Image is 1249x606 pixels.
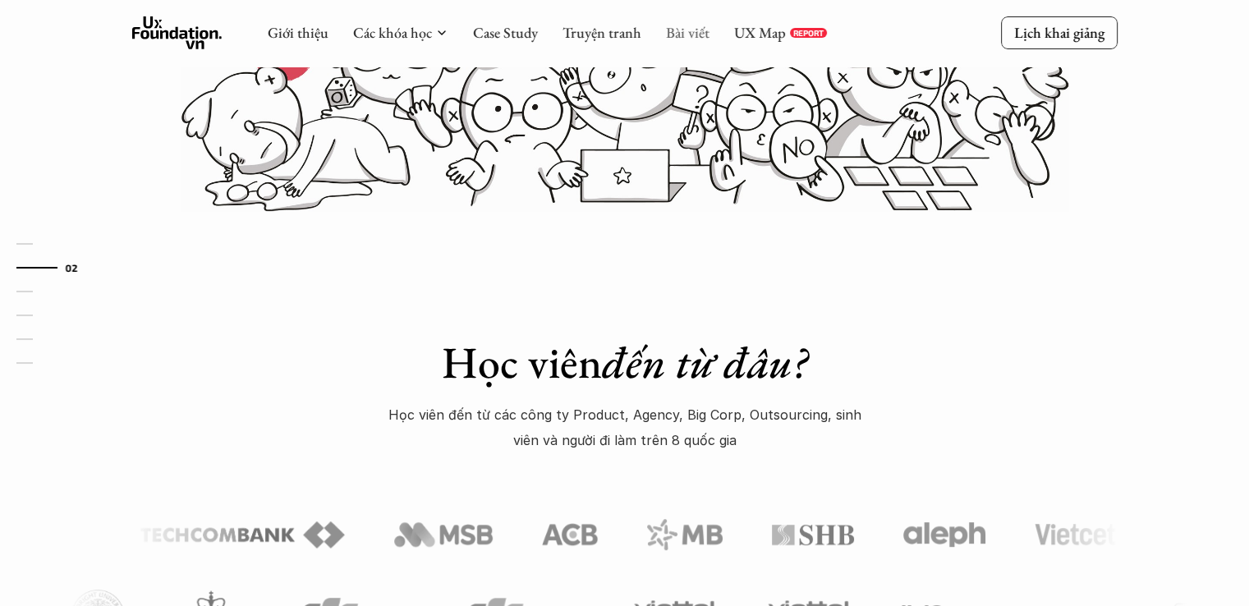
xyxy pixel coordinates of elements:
[666,23,709,42] a: Bài viết
[379,402,871,452] p: Học viên đến từ các công ty Product, Agency, Big Corp, Outsourcing, sinh viên và người đi làm trê...
[16,258,94,278] a: 02
[1014,23,1104,42] p: Lịch khai giảng
[563,23,641,42] a: Truyện tranh
[268,23,328,42] a: Giới thiệu
[734,23,786,42] a: UX Map
[793,28,824,38] p: REPORT
[353,23,432,42] a: Các khóa học
[602,333,807,391] em: đến từ đâu?
[473,23,538,42] a: Case Study
[1001,16,1118,48] a: Lịch khai giảng
[338,336,912,389] h1: Học viên
[65,261,78,273] strong: 02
